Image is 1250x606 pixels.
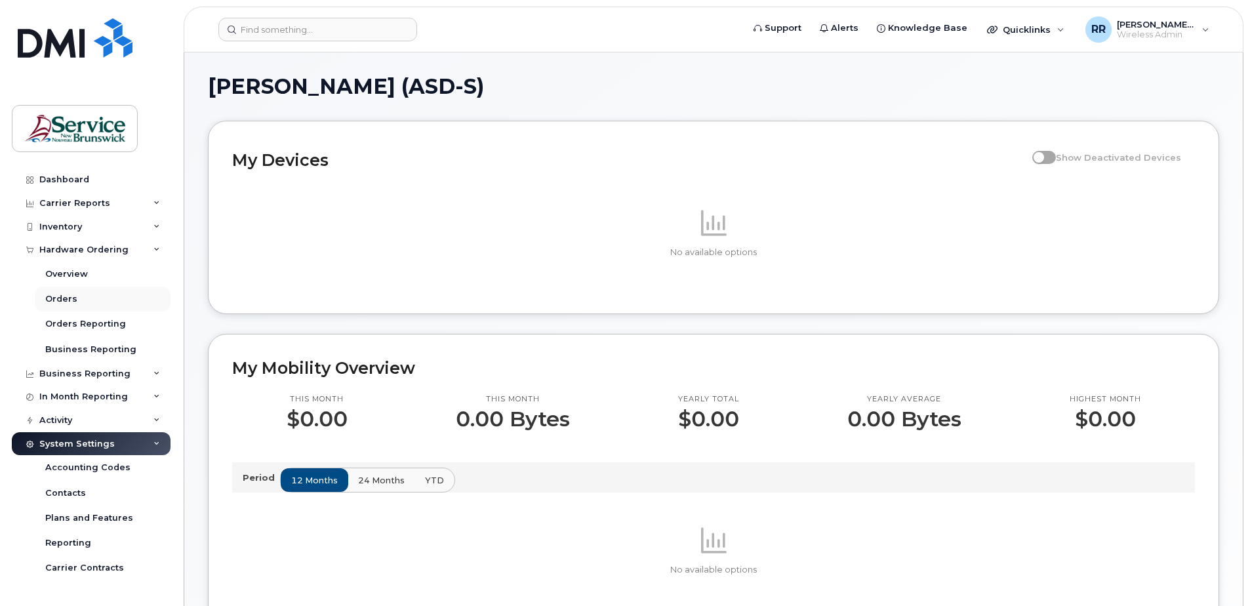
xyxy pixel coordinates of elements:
[287,407,348,431] p: $0.00
[425,474,444,487] span: YTD
[232,247,1195,258] p: No available options
[1070,394,1141,405] p: Highest month
[678,394,739,405] p: Yearly total
[1056,152,1181,163] span: Show Deactivated Devices
[847,394,961,405] p: Yearly average
[678,407,739,431] p: $0.00
[208,77,484,96] span: [PERSON_NAME] (ASD-S)
[456,394,570,405] p: This month
[1032,145,1043,155] input: Show Deactivated Devices
[456,407,570,431] p: 0.00 Bytes
[1070,407,1141,431] p: $0.00
[847,407,961,431] p: 0.00 Bytes
[232,358,1195,378] h2: My Mobility Overview
[243,472,280,484] p: Period
[358,474,405,487] span: 24 months
[232,564,1195,576] p: No available options
[232,150,1026,170] h2: My Devices
[287,394,348,405] p: This month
